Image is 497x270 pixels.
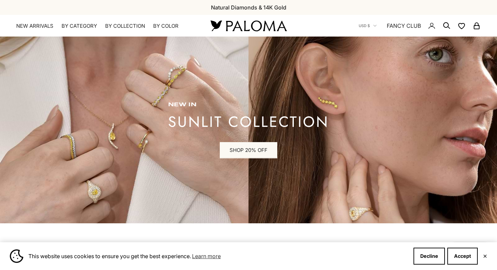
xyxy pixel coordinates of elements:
[10,249,23,263] img: Cookie banner
[387,21,421,30] a: FANCY CLUB
[413,248,445,265] button: Decline
[168,102,329,108] p: new in
[359,15,481,37] nav: Secondary navigation
[62,23,97,29] summary: By Category
[153,23,179,29] summary: By Color
[359,23,370,29] span: USD $
[220,142,277,158] a: SHOP 20% OFF
[105,23,145,29] summary: By Collection
[168,115,329,129] p: sunlit collection
[16,23,53,29] a: NEW ARRIVALS
[191,251,222,261] a: Learn more
[483,254,487,258] button: Close
[28,251,408,261] span: This website uses cookies to ensure you get the best experience.
[211,3,286,12] p: Natural Diamonds & 14K Gold
[447,248,478,265] button: Accept
[359,23,377,29] button: USD $
[16,23,194,29] nav: Primary navigation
